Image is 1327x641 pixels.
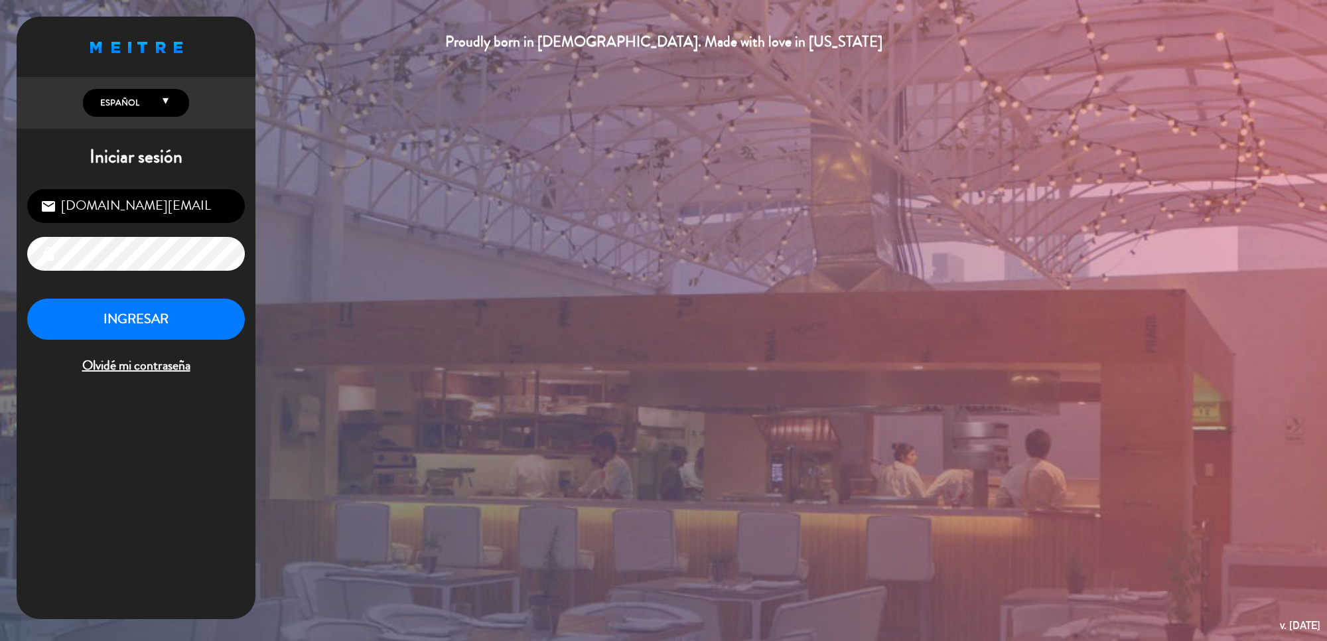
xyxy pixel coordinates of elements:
input: Correo Electrónico [27,189,245,223]
span: Olvidé mi contraseña [27,355,245,377]
h1: Iniciar sesión [17,146,255,169]
button: INGRESAR [27,299,245,340]
i: email [40,198,56,214]
span: Español [97,96,139,109]
div: v. [DATE] [1280,616,1320,634]
i: lock [40,246,56,262]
